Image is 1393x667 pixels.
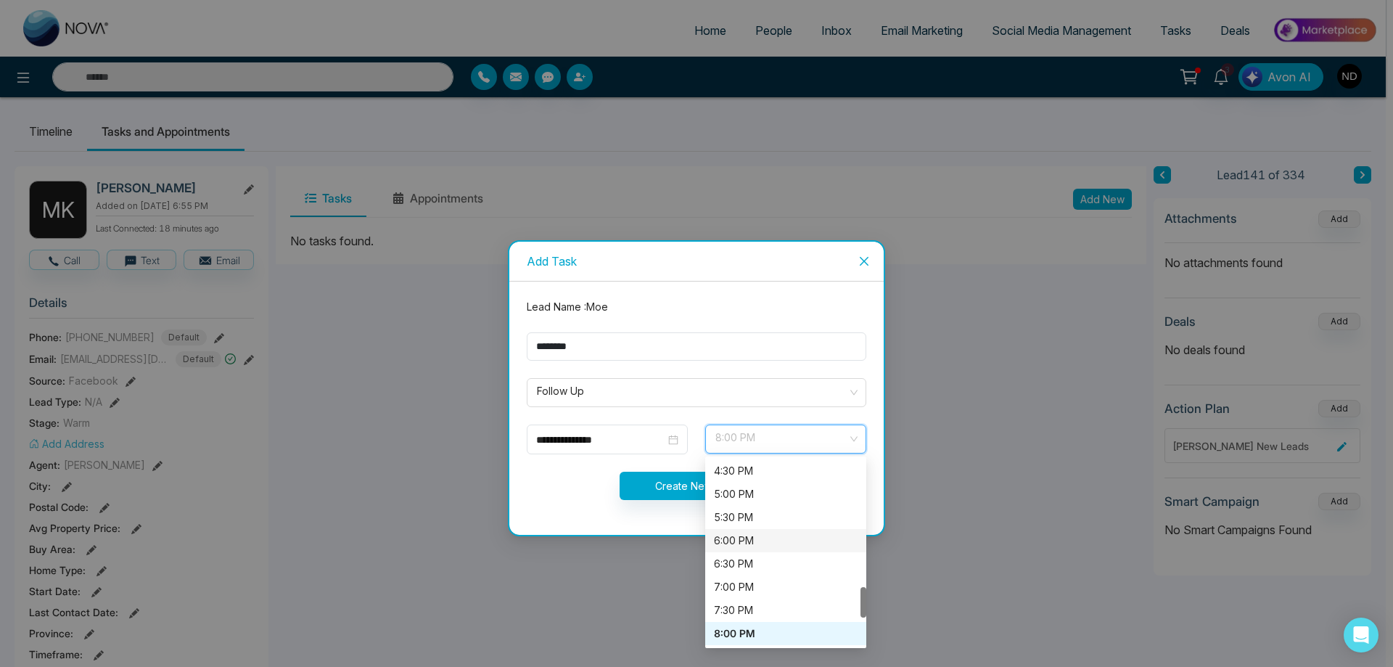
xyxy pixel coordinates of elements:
div: 5:30 PM [714,510,858,525]
div: 7:30 PM [705,599,866,622]
div: 6:00 PM [714,533,858,549]
span: 8:00 PM [715,427,856,451]
div: 4:30 PM [705,459,866,483]
span: Follow Up [537,380,856,405]
div: 6:00 PM [705,529,866,552]
div: 5:30 PM [705,506,866,529]
button: Create New Task [620,472,774,500]
div: Open Intercom Messenger [1344,618,1378,652]
div: Add Task [527,253,866,269]
div: 7:30 PM [714,602,858,618]
button: Close [845,242,884,281]
div: 4:30 PM [714,463,858,479]
span: close [858,255,870,267]
div: 7:00 PM [705,576,866,599]
div: 6:30 PM [714,556,858,572]
div: 8:00 PM [714,626,858,642]
div: 5:00 PM [714,486,858,502]
div: 7:00 PM [714,579,858,595]
div: 8:00 PM [705,622,866,645]
div: 5:00 PM [705,483,866,506]
div: Lead Name : Moe [518,299,875,315]
div: 6:30 PM [705,552,866,576]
